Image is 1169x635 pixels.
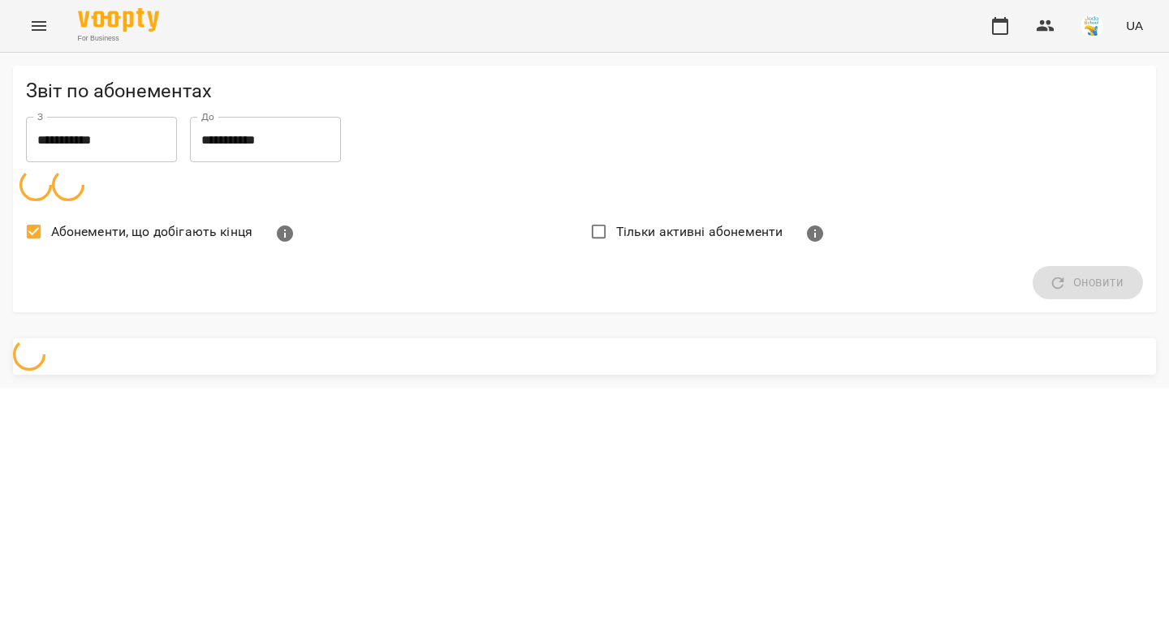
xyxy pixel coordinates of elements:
[51,222,252,242] span: Абонементи, що добігають кінця
[796,214,835,253] button: Показувати тільки абонементи з залишком занять або з відвідуваннями. Активні абонементи - це ті, ...
[19,6,58,45] button: Menu
[78,8,159,32] img: Voopty Logo
[1119,11,1150,41] button: UA
[265,214,304,253] button: Показати абонементи з 3 або менше відвідуваннями або що закінчуються протягом 7 днів
[1081,15,1103,37] img: 38072b7c2e4bcea27148e267c0c485b2.jpg
[1126,17,1143,34] span: UA
[78,33,159,44] span: For Business
[616,222,783,242] span: Тільки активні абонементи
[26,79,1143,104] h5: Звіт по абонементах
